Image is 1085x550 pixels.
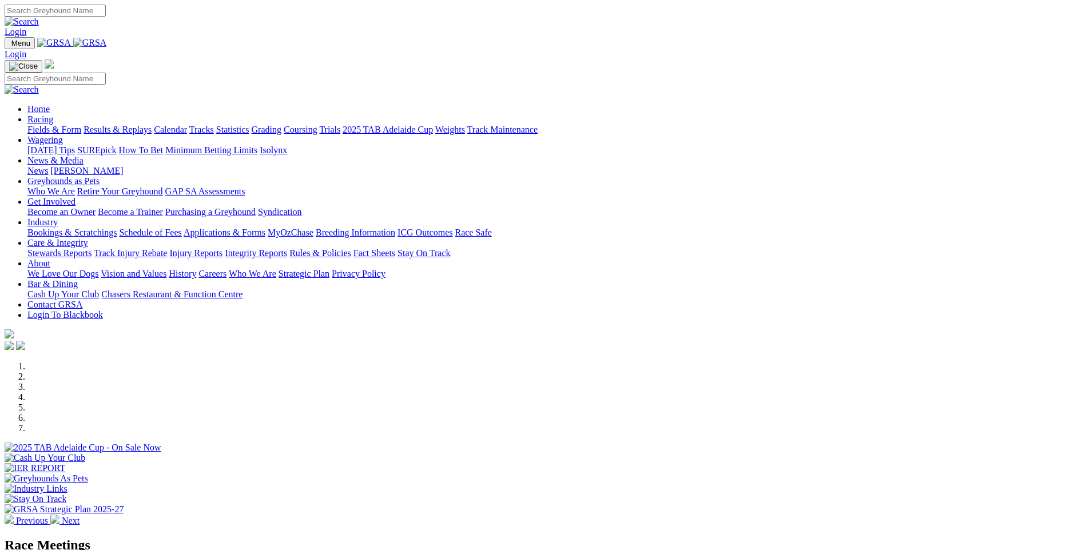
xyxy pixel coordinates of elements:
[45,59,54,69] img: logo-grsa-white.png
[5,515,14,524] img: chevron-left-pager-white.svg
[50,516,80,525] a: Next
[27,207,1080,217] div: Get Involved
[435,125,465,134] a: Weights
[279,269,329,278] a: Strategic Plan
[84,125,152,134] a: Results & Replays
[316,228,395,237] a: Breeding Information
[27,125,81,134] a: Fields & Form
[5,73,106,85] input: Search
[27,145,75,155] a: [DATE] Tips
[119,228,181,237] a: Schedule of Fees
[16,341,25,350] img: twitter.svg
[169,248,222,258] a: Injury Reports
[27,135,63,145] a: Wagering
[165,207,256,217] a: Purchasing a Greyhound
[27,289,1080,300] div: Bar & Dining
[289,248,351,258] a: Rules & Policies
[455,228,491,237] a: Race Safe
[27,258,50,268] a: About
[5,17,39,27] img: Search
[27,228,1080,238] div: Industry
[27,228,117,237] a: Bookings & Scratchings
[5,60,42,73] button: Toggle navigation
[229,269,276,278] a: Who We Are
[77,186,163,196] a: Retire Your Greyhound
[50,166,123,176] a: [PERSON_NAME]
[5,494,66,504] img: Stay On Track
[5,49,26,59] a: Login
[27,269,98,278] a: We Love Our Dogs
[27,289,99,299] a: Cash Up Your Club
[5,463,65,473] img: IER REPORT
[5,473,88,484] img: Greyhounds As Pets
[184,228,265,237] a: Applications & Forms
[284,125,317,134] a: Coursing
[225,248,287,258] a: Integrity Reports
[268,228,313,237] a: MyOzChase
[398,248,450,258] a: Stay On Track
[27,197,75,206] a: Get Involved
[27,217,58,227] a: Industry
[353,248,395,258] a: Fact Sheets
[398,228,452,237] a: ICG Outcomes
[5,27,26,37] a: Login
[5,5,106,17] input: Search
[165,145,257,155] a: Minimum Betting Limits
[258,207,301,217] a: Syndication
[5,341,14,350] img: facebook.svg
[37,38,71,48] img: GRSA
[98,207,163,217] a: Become a Trainer
[27,207,96,217] a: Become an Owner
[27,186,1080,197] div: Greyhounds as Pets
[5,329,14,338] img: logo-grsa-white.png
[5,37,35,49] button: Toggle navigation
[198,269,226,278] a: Careers
[9,62,38,71] img: Close
[62,516,80,525] span: Next
[189,125,214,134] a: Tracks
[27,300,82,309] a: Contact GRSA
[73,38,107,48] img: GRSA
[5,516,50,525] a: Previous
[50,515,59,524] img: chevron-right-pager-white.svg
[11,39,30,47] span: Menu
[101,289,243,299] a: Chasers Restaurant & Function Centre
[5,453,85,463] img: Cash Up Your Club
[27,176,100,186] a: Greyhounds as Pets
[77,145,116,155] a: SUREpick
[260,145,287,155] a: Isolynx
[27,166,48,176] a: News
[319,125,340,134] a: Trials
[467,125,538,134] a: Track Maintenance
[27,186,75,196] a: Who We Are
[332,269,385,278] a: Privacy Policy
[5,85,39,95] img: Search
[27,145,1080,156] div: Wagering
[16,516,48,525] span: Previous
[27,269,1080,279] div: About
[27,238,88,248] a: Care & Integrity
[27,248,1080,258] div: Care & Integrity
[165,186,245,196] a: GAP SA Assessments
[94,248,167,258] a: Track Injury Rebate
[169,269,196,278] a: History
[5,504,124,515] img: GRSA Strategic Plan 2025-27
[27,166,1080,176] div: News & Media
[27,248,92,258] a: Stewards Reports
[154,125,187,134] a: Calendar
[252,125,281,134] a: Grading
[27,156,84,165] a: News & Media
[101,269,166,278] a: Vision and Values
[27,125,1080,135] div: Racing
[27,279,78,289] a: Bar & Dining
[119,145,164,155] a: How To Bet
[5,484,67,494] img: Industry Links
[27,310,103,320] a: Login To Blackbook
[27,114,53,124] a: Racing
[216,125,249,134] a: Statistics
[27,104,50,114] a: Home
[343,125,433,134] a: 2025 TAB Adelaide Cup
[5,443,161,453] img: 2025 TAB Adelaide Cup - On Sale Now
